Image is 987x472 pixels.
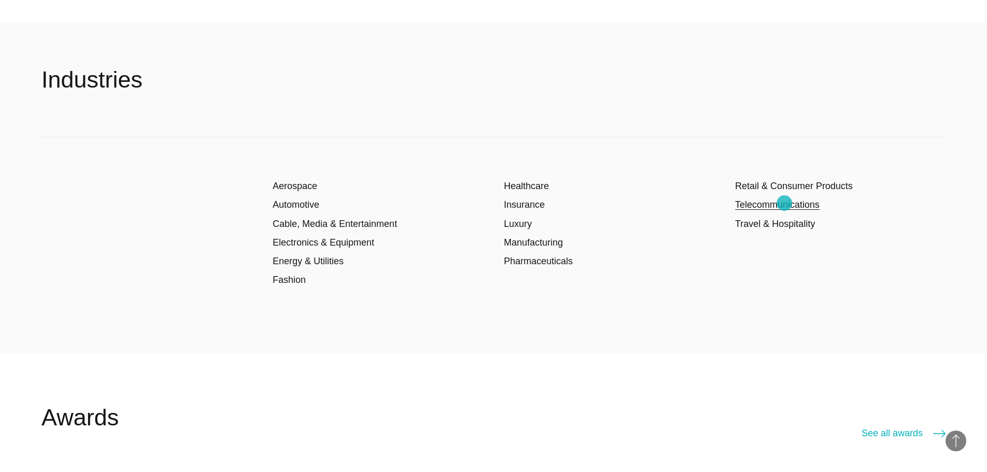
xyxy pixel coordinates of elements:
a: Insurance [504,199,545,210]
a: See all awards [862,426,946,440]
h2: Awards [41,402,119,433]
a: Pharmaceuticals [504,256,573,266]
a: Travel & Hospitality [735,219,815,229]
a: Healthcare [504,181,549,191]
a: Retail & Consumer Products [735,181,853,191]
a: Manufacturing [504,237,563,248]
a: Automotive [273,199,319,210]
a: Energy & Utilities [273,256,344,266]
a: Electronics & Equipment [273,237,374,248]
a: Telecommunications [735,199,820,210]
button: Back to Top [946,431,966,451]
a: Aerospace [273,181,317,191]
a: Fashion [273,275,306,285]
h2: Industries [41,64,142,95]
a: Cable, Media & Entertainment [273,219,397,229]
a: Luxury [504,219,532,229]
